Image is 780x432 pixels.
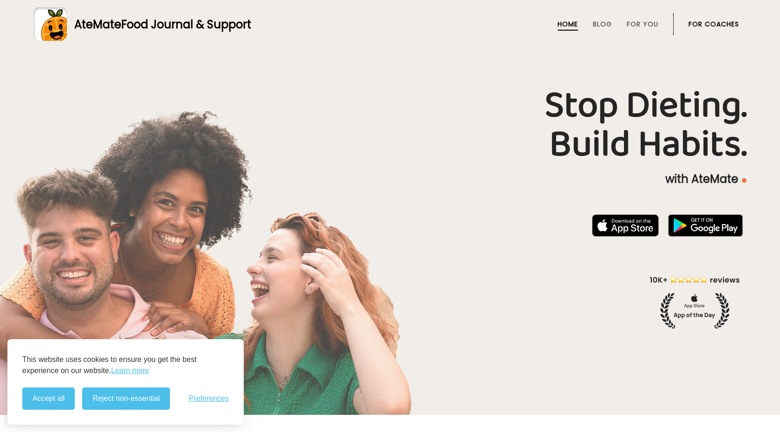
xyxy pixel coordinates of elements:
[33,7,747,41] a: AteMateFood Journal & Support
[82,387,170,410] button: Reject non-essential
[111,365,149,376] a: Learn more
[22,387,75,410] button: Accept all cookies
[627,20,658,28] a: For You
[689,20,739,28] a: For Coaches
[643,274,747,329] img: home-hero-appoftheday.png
[668,214,743,237] img: badge-download-google.png
[33,86,747,164] h1: Stop Dieting. Build Habits.
[592,214,659,237] img: badge-download-apple.svg
[22,354,229,376] p: This website uses cookies to ensure you get the best experience on our website.
[558,20,578,28] a: Home
[67,16,251,32] div: AteMate
[593,20,612,28] a: Blog
[189,394,229,403] span: Preferences
[33,172,747,187] p: with AteMate
[189,394,229,403] button: Toggle preferences
[121,17,251,32] span: Food Journal & Support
